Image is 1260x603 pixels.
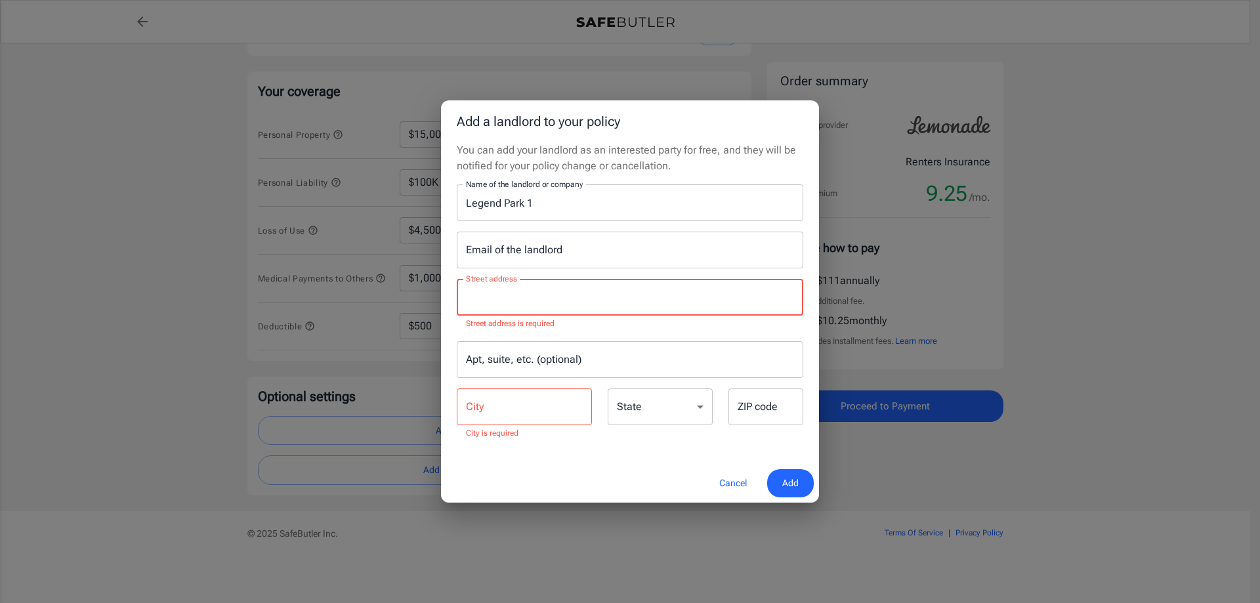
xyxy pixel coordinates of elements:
[466,318,794,331] p: Street address is required
[466,427,583,440] p: City is required
[782,475,799,491] span: Add
[704,469,762,497] button: Cancel
[457,142,803,174] p: You can add your landlord as an interested party for free, and they will be notified for your pol...
[767,469,814,497] button: Add
[466,178,583,190] label: Name of the landlord or company
[441,100,819,142] h2: Add a landlord to your policy
[466,273,517,284] label: Street address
